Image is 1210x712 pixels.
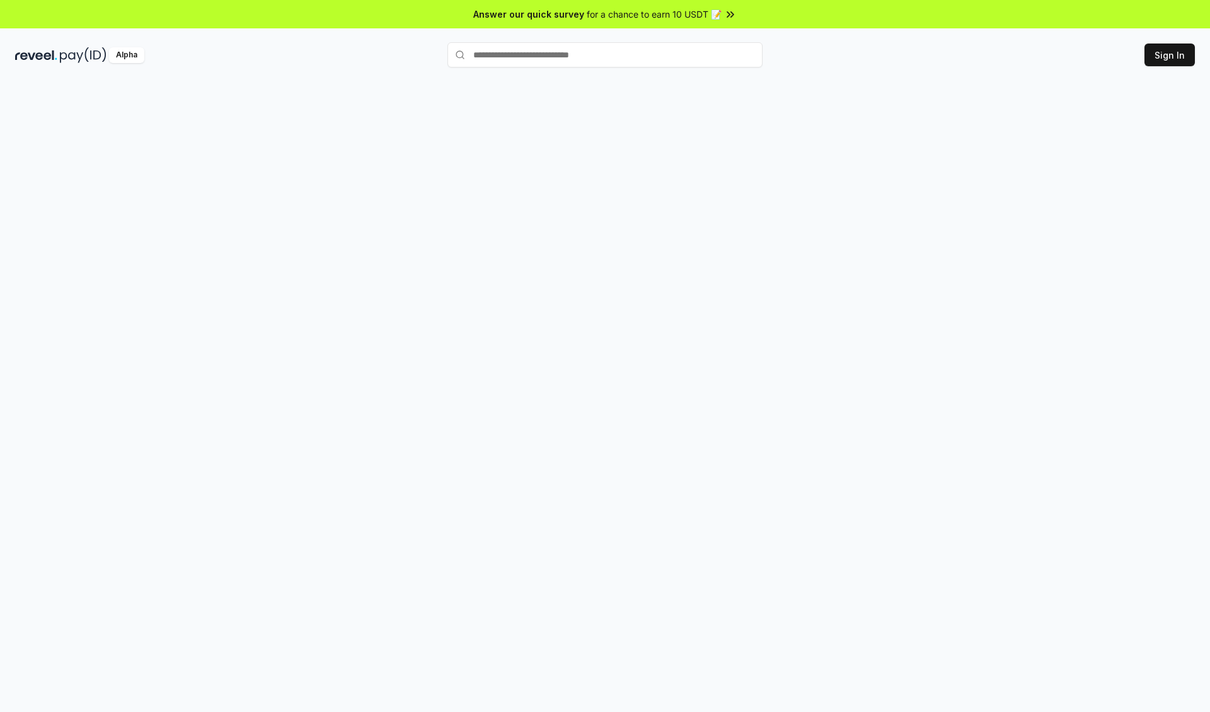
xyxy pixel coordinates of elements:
button: Sign In [1144,44,1195,66]
img: reveel_dark [15,47,57,63]
span: for a chance to earn 10 USDT 📝 [587,8,722,21]
img: pay_id [60,47,107,63]
div: Alpha [109,47,144,63]
span: Answer our quick survey [473,8,584,21]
